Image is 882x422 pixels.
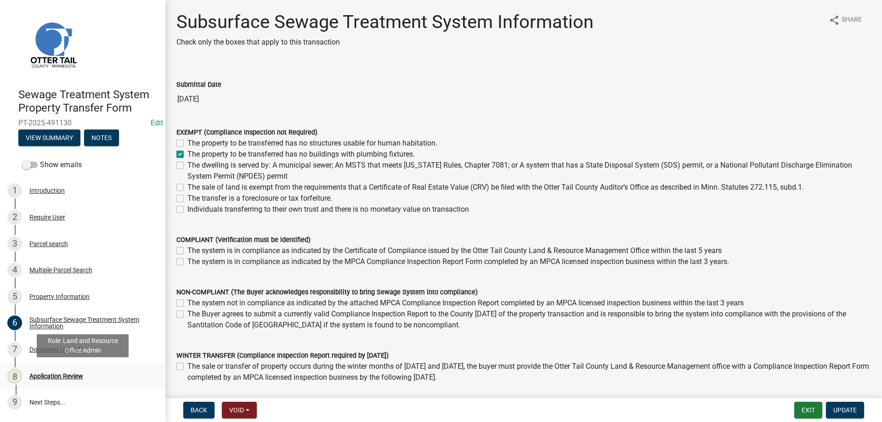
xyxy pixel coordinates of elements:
wm-modal-confirm: Summary [18,135,80,142]
div: Introduction [29,187,65,194]
label: The Buyer agrees to submit a currently valid Compliance Inspection Report to the County [DATE] of... [187,309,871,331]
span: Share [842,15,862,26]
label: The transfer is a foreclosure or tax forfeiture. [187,193,332,204]
label: Individuals transferring to their own trust and there is no monetary value on transaction [187,204,469,215]
div: 9 [7,395,22,410]
button: shareShare [821,11,869,29]
button: Update [826,402,864,418]
label: The property to be transferred has no buildings with plumbing fixtures. [187,149,415,160]
div: 7 [7,342,22,357]
div: 6 [7,315,22,330]
label: WINTER TRANSFER (Compliance Inspection Report required by [DATE]) [176,353,389,359]
div: 2 [7,210,22,225]
span: Void [229,406,244,414]
div: Multiple Parcel Search [29,267,92,273]
div: 5 [7,289,22,304]
button: Exit [794,402,822,418]
label: The dwelling is served by: A municipal sewer; An MSTS that meets [US_STATE] Rules, Chapter 7081; ... [187,160,871,182]
label: The sale or transfer of property occurs during the winter months of [DATE] and [DATE], the buyer ... [187,361,871,383]
span: PT-2025-491130 [18,118,147,127]
span: Update [833,406,857,414]
p: Check only the boxes that apply to this transaction [176,37,594,48]
div: Property Information [29,293,90,300]
span: Back [191,406,207,414]
label: NON-COMPLIANT (The Buyer acknowledges responsibility to bring Sewage System into compliance) [176,289,478,296]
label: COMPLIANT (Verification must be identified) [176,237,311,243]
div: 4 [7,263,22,277]
wm-modal-confirm: Notes [84,135,119,142]
div: 3 [7,236,22,251]
label: The sale of land is exempt from the requirements that a Certificate of Real Estate Value (CRV) be... [187,182,804,193]
img: Otter Tail County, Minnesota [18,10,87,79]
div: 8 [7,369,22,383]
label: The system is in compliance as indicated by the Certificate of Compliance issued by the Otter Tai... [187,245,722,256]
div: Application Review [29,373,83,379]
h1: Subsurface Sewage Treatment System Information [176,11,594,33]
button: Void [222,402,257,418]
label: Show emails [22,159,82,170]
a: Edit [151,118,163,127]
label: The property to be transferred has no structures usable for human habitation. [187,138,437,149]
button: Back [183,402,215,418]
div: Document Upload [29,346,80,353]
label: The system is in compliance as indicated by the MPCA Compliance Inspection Report Form completed ... [187,256,729,267]
h4: Sewage Treatment System Property Transfer Form [18,88,158,115]
button: Notes [84,129,119,146]
div: Role: Land and Resource Office Admin [37,334,129,357]
div: 1 [7,183,22,198]
div: Require User [29,214,65,220]
label: EXEMPT (Compliance Inspection not Required) [176,129,317,136]
label: Submittal Date [176,82,221,88]
button: View Summary [18,129,80,146]
div: Parcel search [29,241,68,247]
div: Subsurface Sewage Treatment System Information [29,316,151,329]
i: share [829,15,840,26]
label: The system not in compliance as indicated by the attached MPCA Compliance Inspection Report compl... [187,298,744,309]
wm-modal-confirm: Edit Application Number [151,118,163,127]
